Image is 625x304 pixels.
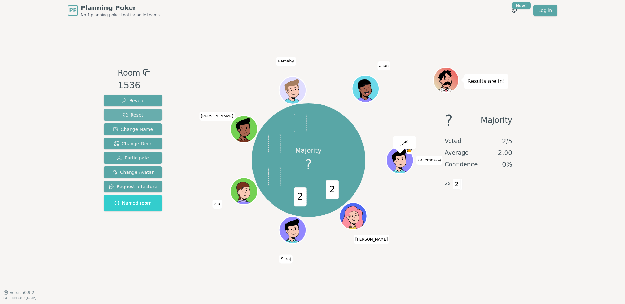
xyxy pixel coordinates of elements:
span: No.1 planning poker tool for agile teams [81,12,160,18]
span: Room [118,67,140,79]
button: Change Name [104,123,162,135]
button: Click to change your avatar [387,147,412,173]
span: 2 [326,180,339,200]
span: Confidence [445,160,478,169]
span: Click to change your name [199,112,235,121]
span: 2 x [445,180,451,187]
button: Change Deck [104,138,162,149]
span: Named room [114,200,152,206]
span: Reveal [121,97,145,104]
span: ? [445,113,453,128]
span: Voted [445,136,462,145]
span: Click to change your name [416,156,443,165]
p: Majority [295,146,322,155]
span: Request a feature [109,183,157,190]
button: Reset [104,109,162,121]
button: Request a feature [104,181,162,192]
span: Change Avatar [112,169,154,175]
button: Named room [104,195,162,211]
span: (you) [433,159,441,162]
span: Change Name [113,126,153,132]
span: 2 [453,179,461,190]
span: Average [445,148,469,157]
span: 2 / 5 [502,136,512,145]
img: reveal [400,139,408,146]
span: PP [69,7,76,14]
span: Click to change your name [377,61,390,70]
span: Reset [123,112,143,118]
span: Last updated: [DATE] [3,296,36,300]
div: New! [512,2,531,9]
span: Click to change your name [276,57,296,66]
span: Version 0.9.2 [10,290,34,295]
p: Results are in! [467,77,505,86]
span: Planning Poker [81,3,160,12]
span: 0 % [502,160,512,169]
span: Majority [481,113,512,128]
a: Log in [533,5,557,16]
span: Click to change your name [354,235,390,244]
span: Graeme is the host [406,147,412,154]
span: 2.00 [498,148,512,157]
button: Reveal [104,95,162,106]
button: New! [508,5,520,16]
button: Change Avatar [104,166,162,178]
span: Click to change your name [279,254,293,263]
span: ? [305,155,312,174]
button: Participate [104,152,162,164]
button: Version0.9.2 [3,290,34,295]
span: Change Deck [114,140,152,147]
span: Participate [117,155,149,161]
a: PPPlanning PokerNo.1 planning poker tool for agile teams [68,3,160,18]
span: Click to change your name [213,200,222,209]
div: 1536 [118,79,150,92]
span: 2 [294,187,306,207]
